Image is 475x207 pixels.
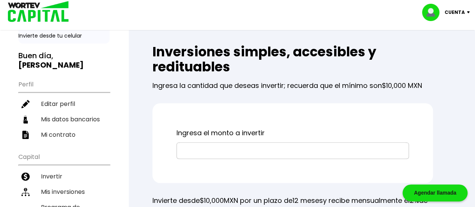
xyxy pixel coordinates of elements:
[18,169,110,184] a: Invertir
[465,11,475,14] img: icon-down
[200,196,224,205] span: $10,000
[18,184,110,199] a: Mis inversiones
[21,100,30,108] img: editar-icon.952d3147.svg
[152,44,433,74] h2: Inversiones simples, accesibles y redituables
[422,4,445,21] img: profile-image
[21,188,30,196] img: inversiones-icon.6695dc30.svg
[445,7,465,18] p: Cuenta
[152,74,433,91] p: Ingresa la cantidad que deseas invertir; recuerda que el mínimo son
[18,60,84,70] b: [PERSON_NAME]
[18,76,110,142] ul: Perfil
[403,184,467,201] div: Agendar llamada
[18,112,110,127] a: Mis datos bancarios
[18,32,110,40] p: Invierte desde tu celular
[21,172,30,181] img: invertir-icon.b3b967d7.svg
[18,51,110,70] h3: Buen día,
[21,115,30,124] img: datos-icon.10cf9172.svg
[21,131,30,139] img: contrato-icon.f2db500c.svg
[382,81,422,90] span: $10,000 MXN
[293,196,323,205] span: 12 meses
[18,96,110,112] a: Editar perfil
[176,127,409,139] p: Ingresa el monto a invertir
[18,127,110,142] a: Mi contrato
